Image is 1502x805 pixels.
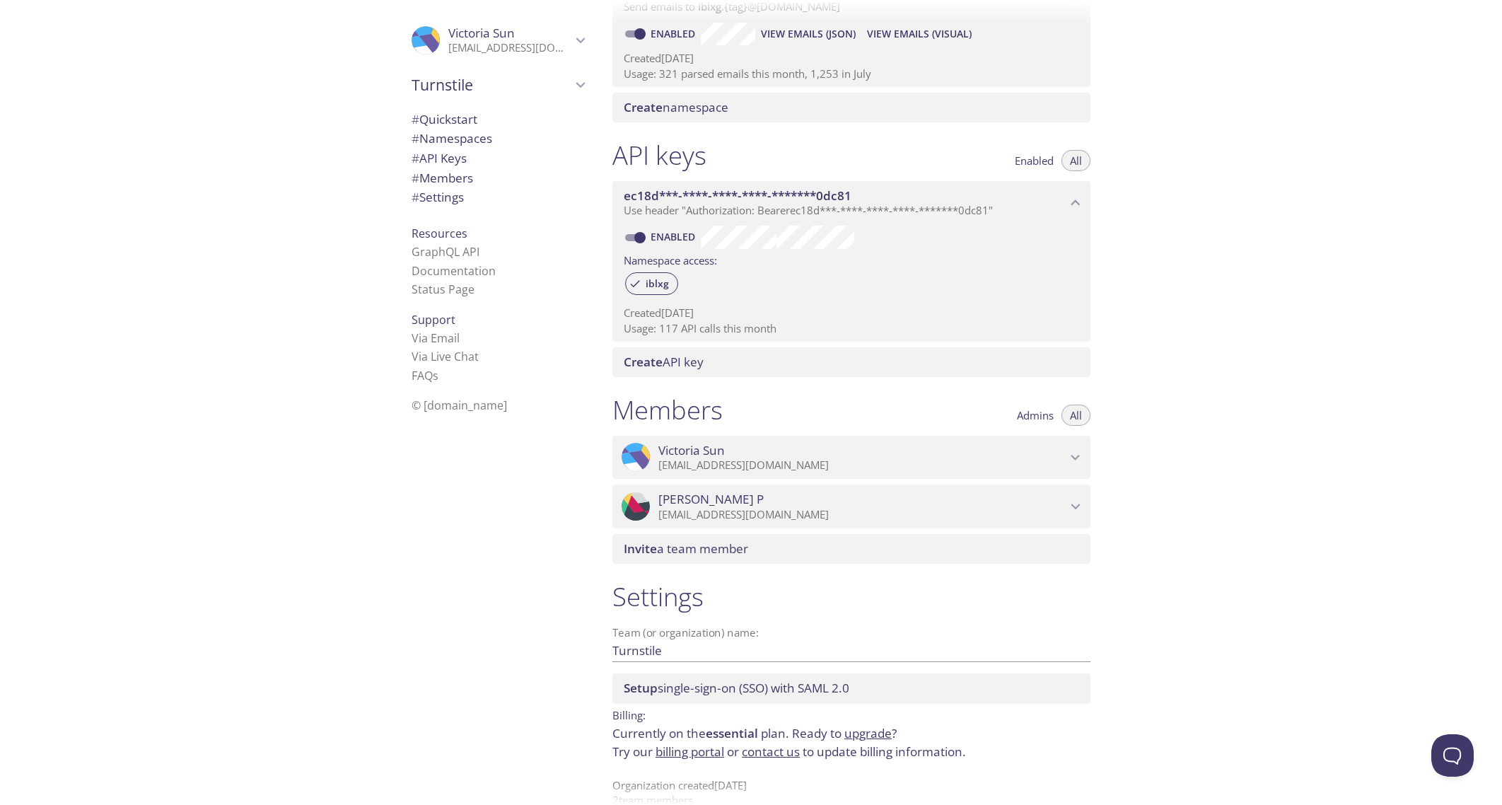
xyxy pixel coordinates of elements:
[658,458,1066,473] p: [EMAIL_ADDRESS][DOMAIN_NAME]
[612,347,1090,377] div: Create API Key
[612,724,1090,760] p: Currently on the plan.
[400,17,595,64] div: Victoria Sun
[706,725,758,741] span: essential
[612,743,966,760] span: Try our or to update billing information.
[658,492,764,507] span: [PERSON_NAME] P
[867,25,972,42] span: View Emails (Visual)
[433,368,438,383] span: s
[861,23,977,45] button: View Emails (Visual)
[625,272,678,295] div: iblxg
[844,725,892,741] a: upgrade
[412,130,492,146] span: Namespaces
[412,111,477,127] span: Quickstart
[612,627,759,638] label: Team (or organization) name:
[1006,150,1062,171] button: Enabled
[624,680,849,696] span: single-sign-on (SSO) with SAML 2.0
[1431,734,1474,777] iframe: Help Scout Beacon - Open
[624,354,663,370] span: Create
[412,226,467,241] span: Resources
[612,673,1090,703] div: Setup SSO
[412,150,467,166] span: API Keys
[612,704,1090,724] p: Billing:
[624,99,728,115] span: namespace
[412,130,419,146] span: #
[624,99,663,115] span: Create
[612,534,1090,564] div: Invite a team member
[412,170,419,186] span: #
[400,110,595,129] div: Quickstart
[612,436,1090,480] div: Victoria Sun
[412,150,419,166] span: #
[1061,150,1090,171] button: All
[400,66,595,103] div: Turnstile
[1061,405,1090,426] button: All
[612,581,1090,613] h1: Settings
[624,680,658,696] span: Setup
[624,354,704,370] span: API key
[412,189,464,205] span: Settings
[448,41,571,55] p: [EMAIL_ADDRESS][DOMAIN_NAME]
[742,743,800,760] a: contact us
[412,111,419,127] span: #
[658,508,1066,522] p: [EMAIL_ADDRESS][DOMAIN_NAME]
[448,25,515,41] span: Victoria Sun
[648,27,701,40] a: Enabled
[624,66,1079,81] p: Usage: 321 parsed emails this month, 1,253 in July
[612,485,1090,528] div: Bobby P
[1008,405,1062,426] button: Admins
[612,93,1090,122] div: Create namespace
[400,187,595,207] div: Team Settings
[624,249,717,270] label: Namespace access:
[624,540,657,557] span: Invite
[792,725,897,741] span: Ready to ?
[624,321,1079,336] p: Usage: 117 API calls this month
[400,168,595,188] div: Members
[412,263,496,279] a: Documentation
[656,743,724,760] a: billing portal
[612,394,723,426] h1: Members
[412,312,455,328] span: Support
[755,23,861,45] button: View Emails (JSON)
[624,306,1079,320] p: Created [DATE]
[637,277,677,290] span: iblxg
[400,149,595,168] div: API Keys
[761,25,856,42] span: View Emails (JSON)
[412,368,438,383] a: FAQ
[412,244,479,260] a: GraphQL API
[412,398,507,413] span: © [DOMAIN_NAME]
[412,170,473,186] span: Members
[400,129,595,149] div: Namespaces
[648,230,701,243] a: Enabled
[624,51,1079,66] p: Created [DATE]
[612,139,706,171] h1: API keys
[412,349,479,364] a: Via Live Chat
[658,443,725,458] span: Victoria Sun
[412,330,460,346] a: Via Email
[412,189,419,205] span: #
[412,75,571,95] span: Turnstile
[624,540,748,557] span: a team member
[412,282,475,297] a: Status Page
